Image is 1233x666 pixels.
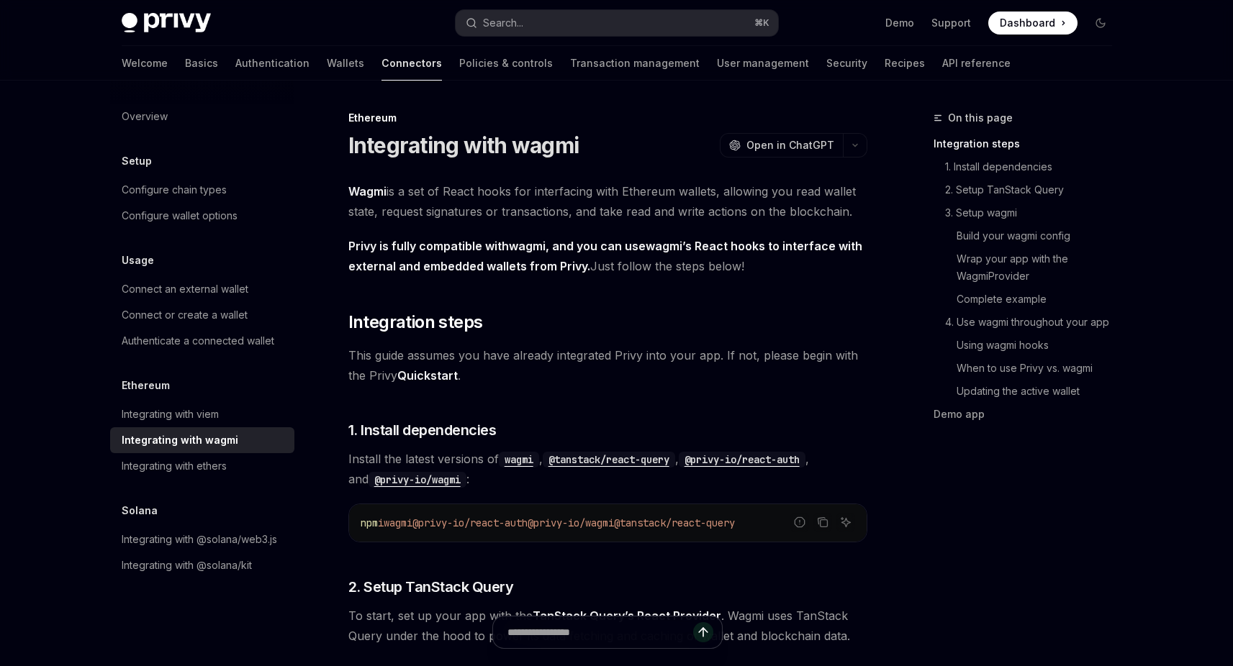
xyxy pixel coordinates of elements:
span: 1. Install dependencies [348,420,497,440]
a: Welcome [122,46,168,81]
span: Integration steps [348,311,483,334]
a: 3. Setup wagmi [934,201,1124,224]
a: Using wagmi hooks [934,334,1124,357]
button: Copy the contents from the code block [813,513,832,532]
a: wagmi [499,452,539,466]
div: Integrating with wagmi [122,432,238,449]
a: Basics [185,46,218,81]
a: @privy-io/react-auth [679,452,805,466]
div: Integrating with ethers [122,457,227,475]
a: Configure chain types [110,177,294,203]
button: Send message [693,622,713,642]
div: Connect an external wallet [122,280,248,298]
a: Connectors [381,46,442,81]
div: Search... [483,14,523,32]
span: wagmi [384,516,412,529]
span: npm [361,516,378,529]
a: API reference [942,46,1011,81]
input: Ask a question... [507,616,693,648]
a: Build your wagmi config [934,224,1124,247]
h5: Usage [122,252,154,269]
a: @tanstack/react-query [543,452,675,466]
span: 2. Setup TanStack Query [348,577,514,597]
span: Dashboard [1000,16,1055,30]
button: Open in ChatGPT [720,133,843,158]
a: wagmi [646,239,682,254]
button: Open search [456,10,778,36]
span: i [378,516,384,529]
a: Integrating with wagmi [110,427,294,453]
a: Integrating with viem [110,401,294,427]
span: is a set of React hooks for interfacing with Ethereum wallets, allowing you read wallet state, re... [348,181,867,222]
span: Install the latest versions of , , , and : [348,449,867,489]
a: @privy-io/wagmi [369,472,466,486]
a: Authenticate a connected wallet [110,328,294,354]
a: Demo app [934,403,1124,426]
span: Open in ChatGPT [746,138,834,152]
span: On this page [948,109,1013,127]
div: Configure chain types [122,181,227,199]
button: Report incorrect code [790,513,809,532]
a: Wagmi [348,184,387,199]
span: @tanstack/react-query [614,516,735,529]
div: Connect or create a wallet [122,306,248,324]
a: Connect an external wallet [110,276,294,302]
a: Updating the active wallet [934,380,1124,403]
a: 2. Setup TanStack Query [934,178,1124,201]
a: Authentication [235,46,310,81]
button: Ask AI [836,513,855,532]
h5: Solana [122,502,158,519]
code: wagmi [499,452,539,467]
strong: Privy is fully compatible with , and you can use ’s React hooks to interface with external and em... [348,239,862,273]
a: Wallets [327,46,364,81]
a: Integrating with @solana/web3.js [110,526,294,552]
div: Overview [122,108,168,125]
span: ⌘ K [754,17,769,29]
a: Integrating with @solana/kit [110,552,294,578]
code: @privy-io/wagmi [369,472,466,488]
a: TanStack Query’s React Provider [533,608,721,624]
span: To start, set up your app with the . Wagmi uses TanStack Query under the hood to power its data f... [348,606,867,646]
a: User management [717,46,809,81]
a: Demo [885,16,914,30]
img: dark logo [122,13,211,33]
a: Support [931,16,971,30]
span: This guide assumes you have already integrated Privy into your app. If not, please begin with the... [348,345,867,386]
a: Security [826,46,867,81]
div: Integrating with viem [122,406,219,423]
code: @tanstack/react-query [543,452,675,467]
a: 4. Use wagmi throughout your app [934,311,1124,334]
span: @privy-io/wagmi [528,516,614,529]
a: Policies & controls [459,46,553,81]
span: @privy-io/react-auth [412,516,528,529]
a: Configure wallet options [110,203,294,229]
a: 1. Install dependencies [934,155,1124,178]
a: Transaction management [570,46,700,81]
a: Wrap your app with the WagmiProvider [934,247,1124,288]
a: Integration steps [934,132,1124,155]
a: Overview [110,104,294,129]
a: Dashboard [988,12,1078,35]
a: wagmi [509,239,546,254]
h5: Setup [122,152,152,170]
code: @privy-io/react-auth [679,452,805,467]
a: Recipes [885,46,925,81]
div: Authenticate a connected wallet [122,332,274,350]
div: Integrating with @solana/web3.js [122,531,277,548]
a: When to use Privy vs. wagmi [934,357,1124,380]
span: Just follow the steps below! [348,236,867,276]
a: Integrating with ethers [110,453,294,479]
div: Integrating with @solana/kit [122,557,252,574]
div: Configure wallet options [122,207,238,224]
a: Complete example [934,288,1124,311]
h1: Integrating with wagmi [348,132,579,158]
div: Ethereum [348,111,867,125]
a: Connect or create a wallet [110,302,294,328]
h5: Ethereum [122,377,170,394]
button: Toggle dark mode [1089,12,1112,35]
a: Quickstart [397,368,458,383]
